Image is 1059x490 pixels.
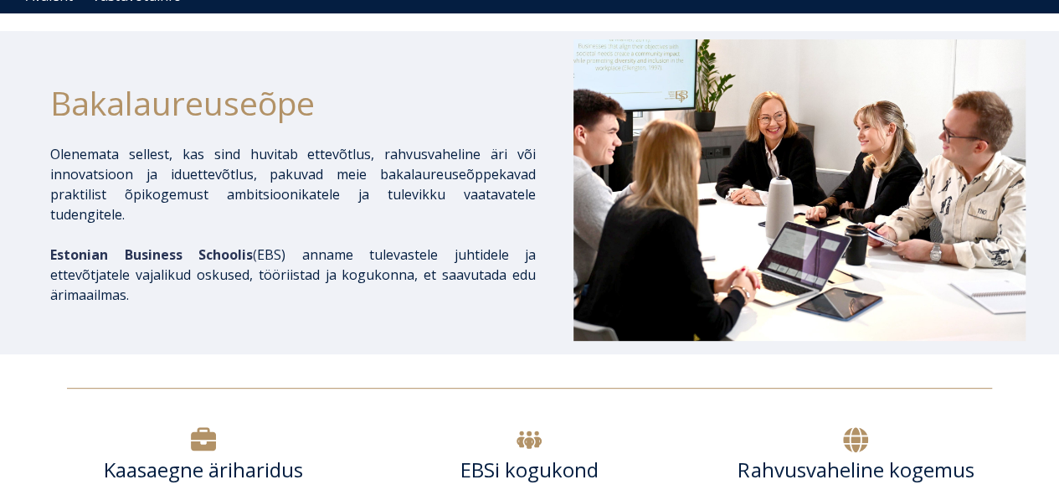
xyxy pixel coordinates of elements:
[50,78,536,127] h1: Bakalaureuseõpe
[573,39,1026,341] img: Bakalaureusetudengid
[50,245,536,305] p: EBS) anname tulevastele juhtidele ja ettevõtjatele vajalikud oskused, tööriistad ja kogukonna, et...
[67,457,339,482] h6: Kaasaegne äriharidus
[720,457,992,482] h6: Rahvusvaheline kogemus
[393,457,666,482] h6: EBSi kogukond
[50,245,257,264] span: (
[50,144,536,224] p: Olenemata sellest, kas sind huvitab ettevõtlus, rahvusvaheline äri või innovatsioon ja iduettevõt...
[50,245,253,264] span: Estonian Business Schoolis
